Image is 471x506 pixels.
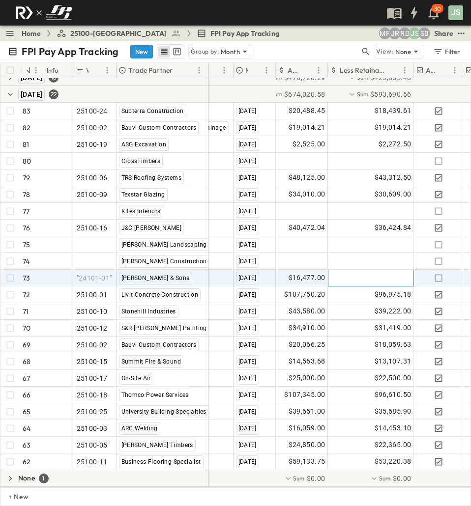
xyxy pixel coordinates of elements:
[20,62,45,78] div: #
[158,46,170,57] button: row view
[130,45,153,58] button: New
[121,174,182,181] span: TRS Roofing Systems
[238,408,257,415] span: [DATE]
[77,323,108,333] span: 25100-12
[434,5,441,13] p: 30
[121,275,190,281] span: [PERSON_NAME] & Sons
[375,105,412,116] span: $18,439.61
[284,289,325,300] span: $107,750.20
[23,457,30,467] p: 62
[238,208,257,215] span: [DATE]
[375,322,412,334] span: $31,419.00
[426,65,439,75] p: AA Processed
[23,423,30,433] p: 64
[250,65,261,76] button: Sort
[433,46,461,57] div: Filter
[379,28,391,39] div: Monica Pruteanu (mpruteanu@fpibuilders.com)
[49,89,59,99] div: 22
[393,474,412,483] span: $0.00
[375,189,412,200] span: $30,609.00
[90,65,101,76] button: Sort
[238,275,257,281] span: [DATE]
[77,357,108,366] span: 25100-15
[39,474,49,483] div: 1
[261,64,272,76] button: Menu
[77,457,108,467] span: 25100-11
[77,407,108,417] span: 25100-25
[23,373,30,383] p: 67
[121,442,193,449] span: [PERSON_NAME] Timbers
[376,46,393,57] p: View:
[441,65,452,76] button: Sort
[238,225,257,231] span: [DATE]
[22,28,285,38] nav: breadcrumbs
[418,28,430,39] div: Sterling Barnett (sterling@fpibuilders.com)
[23,206,29,216] p: 77
[121,458,201,465] span: Business Flooring Specialist
[375,372,412,384] span: $22,500.00
[57,28,181,38] a: 25100-[GEOGRAPHIC_DATA]
[171,46,183,57] button: kanban view
[193,64,205,76] button: Menu
[302,65,313,76] button: Sort
[293,474,305,482] p: Sum
[289,422,325,434] span: $16,059.00
[18,473,35,483] p: None
[22,28,41,38] a: Home
[340,65,386,75] p: Less Retainage Amount
[77,373,108,383] span: 25100-17
[370,89,411,99] span: $593,690.66
[197,28,279,38] a: FPI Pay App Tracking
[30,64,42,76] button: Menu
[121,325,207,332] span: S&R [PERSON_NAME] Painting
[121,124,197,131] span: Bauvi Custom Contractors
[449,64,461,76] button: Menu
[289,456,325,467] span: $59,133.75
[238,158,257,165] span: [DATE]
[375,422,412,434] span: $14,453.10
[238,191,257,198] span: [DATE]
[375,356,412,367] span: $13,107.31
[175,65,185,76] button: Sort
[289,372,325,384] span: $25,000.00
[221,47,240,56] p: Month
[434,28,453,38] div: Share
[77,440,108,450] span: 25100-05
[23,307,29,316] p: 71
[284,389,325,400] span: $107,345.00
[77,223,108,233] span: 25100-16
[207,65,218,76] button: Sort
[289,322,325,334] span: $34,910.00
[238,308,257,315] span: [DATE]
[313,64,324,76] button: Menu
[293,139,325,150] span: $2,525.00
[238,141,257,148] span: [DATE]
[121,191,165,198] span: Texstar Glazing
[375,389,412,400] span: $96,610.50
[121,358,181,365] span: Summit Fire & Sound
[238,392,257,398] span: [DATE]
[23,190,30,199] p: 78
[191,47,219,56] p: Group by:
[447,4,464,21] button: JS
[238,124,257,131] span: [DATE]
[375,306,412,317] span: $39,222.00
[70,28,167,38] span: 25100-[GEOGRAPHIC_DATA]
[210,28,279,38] span: FPI Pay App Tracking
[238,108,257,114] span: [DATE]
[289,272,325,283] span: $16,477.00
[238,174,257,181] span: [DATE]
[121,308,176,315] span: Stonehill Industries
[23,340,30,350] p: 69
[23,223,30,233] p: 76
[388,65,399,76] button: Sort
[23,440,30,450] p: 63
[375,439,412,450] span: $22,365.00
[77,106,108,116] span: 25100-24
[238,291,257,298] span: [DATE]
[77,140,108,149] span: 25100-19
[238,425,257,432] span: [DATE]
[23,140,29,149] p: 81
[429,45,463,58] button: Filter
[289,122,325,133] span: $19,014.21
